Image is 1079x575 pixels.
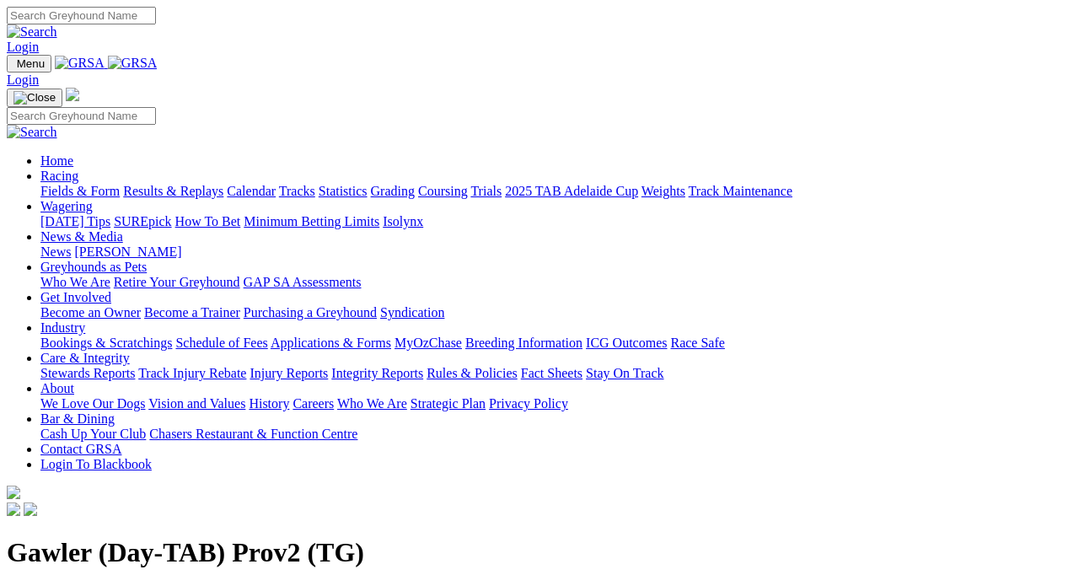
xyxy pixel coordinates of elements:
[689,184,792,198] a: Track Maintenance
[144,305,240,320] a: Become a Trainer
[138,366,246,380] a: Track Injury Rebate
[40,427,1072,442] div: Bar & Dining
[250,366,328,380] a: Injury Reports
[521,366,582,380] a: Fact Sheets
[7,55,51,73] button: Toggle navigation
[40,275,1072,290] div: Greyhounds as Pets
[227,184,276,198] a: Calendar
[7,486,20,499] img: logo-grsa-white.png
[40,245,71,259] a: News
[244,305,377,320] a: Purchasing a Greyhound
[40,366,1072,381] div: Care & Integrity
[7,125,57,140] img: Search
[7,73,39,87] a: Login
[40,411,115,426] a: Bar & Dining
[244,214,379,228] a: Minimum Betting Limits
[40,290,111,304] a: Get Involved
[175,336,267,350] a: Schedule of Fees
[40,351,130,365] a: Care & Integrity
[148,396,245,411] a: Vision and Values
[40,442,121,456] a: Contact GRSA
[7,502,20,516] img: facebook.svg
[40,184,1072,199] div: Racing
[337,396,407,411] a: Who We Are
[249,396,289,411] a: History
[40,366,135,380] a: Stewards Reports
[40,199,93,213] a: Wagering
[418,184,468,198] a: Coursing
[411,396,486,411] a: Strategic Plan
[380,305,444,320] a: Syndication
[319,184,368,198] a: Statistics
[123,184,223,198] a: Results & Replays
[108,56,158,71] img: GRSA
[40,305,1072,320] div: Get Involved
[465,336,582,350] a: Breeding Information
[40,336,1072,351] div: Industry
[7,537,1072,568] h1: Gawler (Day-TAB) Prov2 (TG)
[586,336,667,350] a: ICG Outcomes
[371,184,415,198] a: Grading
[586,366,663,380] a: Stay On Track
[670,336,724,350] a: Race Safe
[114,275,240,289] a: Retire Your Greyhound
[7,24,57,40] img: Search
[40,396,145,411] a: We Love Our Dogs
[40,214,110,228] a: [DATE] Tips
[7,40,39,54] a: Login
[114,214,171,228] a: SUREpick
[40,275,110,289] a: Who We Are
[383,214,423,228] a: Isolynx
[641,184,685,198] a: Weights
[40,305,141,320] a: Become an Owner
[13,91,56,105] img: Close
[55,56,105,71] img: GRSA
[40,427,146,441] a: Cash Up Your Club
[66,88,79,101] img: logo-grsa-white.png
[40,214,1072,229] div: Wagering
[7,7,156,24] input: Search
[17,57,45,70] span: Menu
[149,427,357,441] a: Chasers Restaurant & Function Centre
[40,229,123,244] a: News & Media
[40,153,73,168] a: Home
[293,396,334,411] a: Careers
[271,336,391,350] a: Applications & Forms
[24,502,37,516] img: twitter.svg
[40,245,1072,260] div: News & Media
[40,336,172,350] a: Bookings & Scratchings
[40,184,120,198] a: Fields & Form
[505,184,638,198] a: 2025 TAB Adelaide Cup
[175,214,241,228] a: How To Bet
[489,396,568,411] a: Privacy Policy
[427,366,518,380] a: Rules & Policies
[40,260,147,274] a: Greyhounds as Pets
[470,184,502,198] a: Trials
[7,107,156,125] input: Search
[74,245,181,259] a: [PERSON_NAME]
[40,457,152,471] a: Login To Blackbook
[395,336,462,350] a: MyOzChase
[244,275,362,289] a: GAP SA Assessments
[7,89,62,107] button: Toggle navigation
[40,320,85,335] a: Industry
[279,184,315,198] a: Tracks
[40,381,74,395] a: About
[40,396,1072,411] div: About
[331,366,423,380] a: Integrity Reports
[40,169,78,183] a: Racing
